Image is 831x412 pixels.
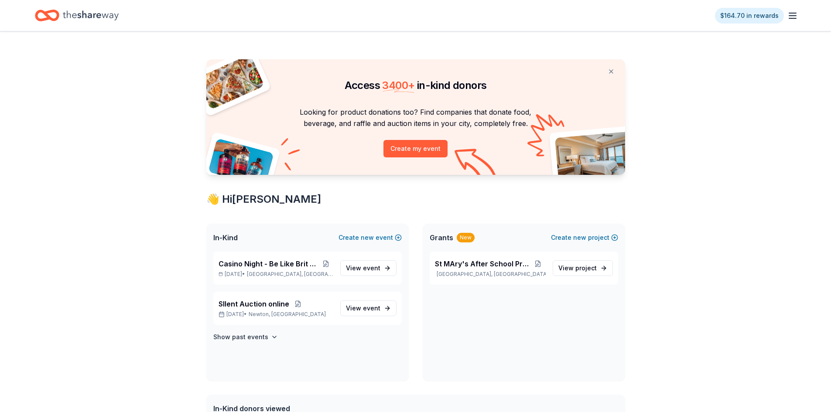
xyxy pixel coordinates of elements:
[213,232,238,243] span: In-Kind
[430,232,453,243] span: Grants
[346,263,380,273] span: View
[213,332,268,342] h4: Show past events
[345,79,487,92] span: Access in-kind donors
[340,260,397,276] a: View event
[455,149,498,181] img: Curvy arrow
[219,311,333,318] p: [DATE] •
[339,232,402,243] button: Createnewevent
[435,271,546,278] p: [GEOGRAPHIC_DATA], [GEOGRAPHIC_DATA]
[217,106,615,129] p: Looking for product donations too? Find companies that donate food, beverage, and raffle and auct...
[346,303,380,313] span: View
[206,192,625,206] div: 👋 Hi [PERSON_NAME]
[249,311,326,318] span: Newton, [GEOGRAPHIC_DATA]
[35,5,119,26] a: Home
[219,299,289,309] span: SIlent Auction online
[219,271,333,278] p: [DATE] •
[219,259,319,269] span: Casino Night - Be Like Brit 15 Years
[715,8,784,24] a: $164.70 in rewards
[363,304,380,312] span: event
[457,233,475,242] div: New
[361,232,374,243] span: new
[573,232,586,243] span: new
[575,264,597,272] span: project
[558,263,597,273] span: View
[196,54,264,110] img: Pizza
[247,271,333,278] span: [GEOGRAPHIC_DATA], [GEOGRAPHIC_DATA]
[553,260,613,276] a: View project
[382,79,414,92] span: 3400 +
[213,332,278,342] button: Show past events
[551,232,618,243] button: Createnewproject
[340,300,397,316] a: View event
[383,140,448,157] button: Create my event
[435,259,530,269] span: St MAry's After School Program
[363,264,380,272] span: event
